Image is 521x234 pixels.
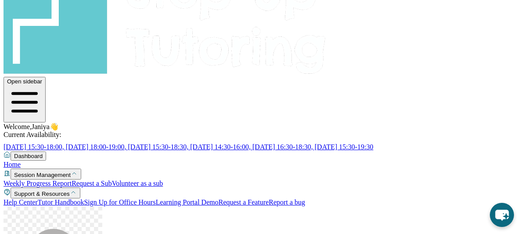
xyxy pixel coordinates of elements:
[4,161,21,168] a: Home
[72,180,112,187] a: Request a Sub
[490,203,514,227] button: chat-button
[11,187,80,198] button: Support & Resources
[7,78,42,85] span: Open sidebar
[112,180,163,187] a: Volunteer as a sub
[14,191,70,197] span: Support & Resources
[4,143,374,151] span: [DATE] 15:30-18:00, [DATE] 18:00-19:00, [DATE] 15:30-18:30, [DATE] 14:30-16:00, [DATE] 16:30-18:3...
[219,198,269,206] a: Request a Feature
[11,151,46,161] button: Dashboard
[4,180,72,187] a: Weekly Progress Report
[11,169,81,180] button: Session Management
[4,198,38,206] a: Help Center
[14,153,43,159] span: Dashboard
[4,123,58,130] span: Welcome, Janiya 👋
[4,77,46,122] button: Open sidebar
[4,143,384,151] a: [DATE] 15:30-18:00, [DATE] 18:00-19:00, [DATE] 15:30-18:30, [DATE] 14:30-16:00, [DATE] 16:30-18:3...
[156,198,219,206] a: Learning Portal Demo
[38,198,84,206] a: Tutor Handbook
[14,172,71,178] span: Session Management
[84,198,155,206] a: Sign Up for Office Hours
[4,131,61,138] span: Current Availability:
[269,198,305,206] a: Report a bug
